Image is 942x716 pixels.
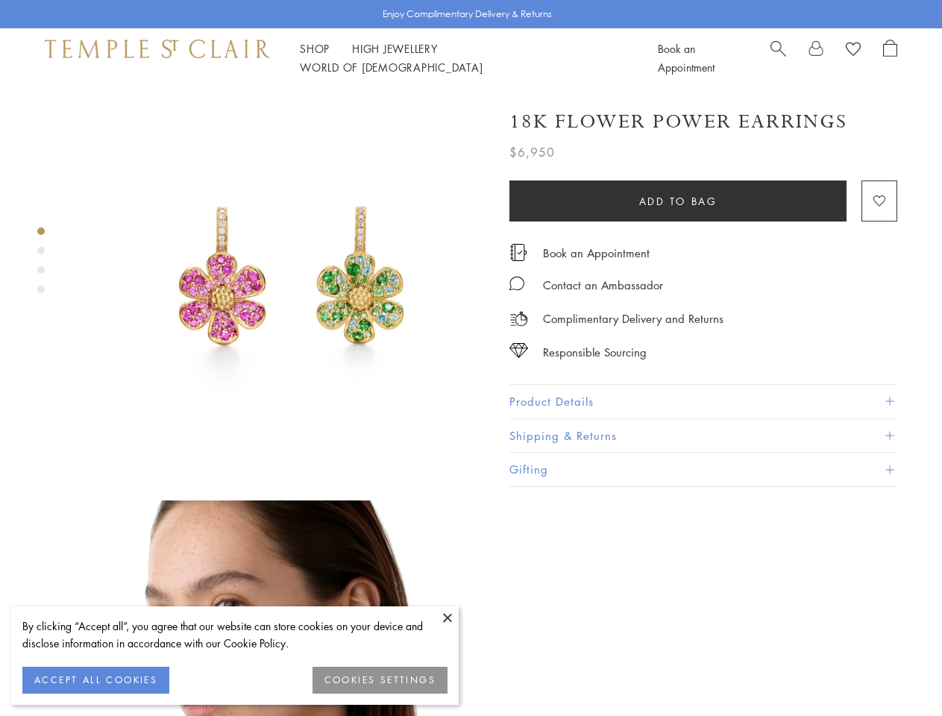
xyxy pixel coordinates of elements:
div: Responsible Sourcing [543,343,647,362]
button: ACCEPT ALL COOKIES [22,667,169,694]
img: MessageIcon-01_2.svg [509,276,524,291]
div: By clicking “Accept all”, you agree that our website can store cookies on your device and disclos... [22,618,448,652]
p: Complimentary Delivery and Returns [543,310,723,328]
h1: 18K Flower Power Earrings [509,109,847,135]
span: $6,950 [509,142,555,162]
a: Book an Appointment [543,245,650,261]
button: Add to bag [509,180,847,222]
a: Search [770,40,786,77]
img: icon_appointment.svg [509,244,527,261]
button: Gifting [509,453,897,486]
a: View Wishlist [846,40,861,62]
button: COOKIES SETTINGS [313,667,448,694]
button: Product Details [509,385,897,418]
a: Open Shopping Bag [883,40,897,77]
img: icon_sourcing.svg [509,343,528,358]
a: Book an Appointment [658,41,715,75]
nav: Main navigation [300,40,624,77]
div: Product gallery navigation [37,224,45,305]
button: Shipping & Returns [509,419,897,453]
img: icon_delivery.svg [509,310,528,328]
span: Add to bag [639,193,718,210]
img: 18K Flower Power Earrings [97,88,487,478]
p: Enjoy Complimentary Delivery & Returns [383,7,552,22]
a: High JewelleryHigh Jewellery [352,41,438,56]
a: World of [DEMOGRAPHIC_DATA]World of [DEMOGRAPHIC_DATA] [300,60,483,75]
img: Temple St. Clair [45,40,270,57]
a: ShopShop [300,41,330,56]
div: Contact an Ambassador [543,276,663,295]
iframe: Gorgias live chat messenger [867,646,927,701]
